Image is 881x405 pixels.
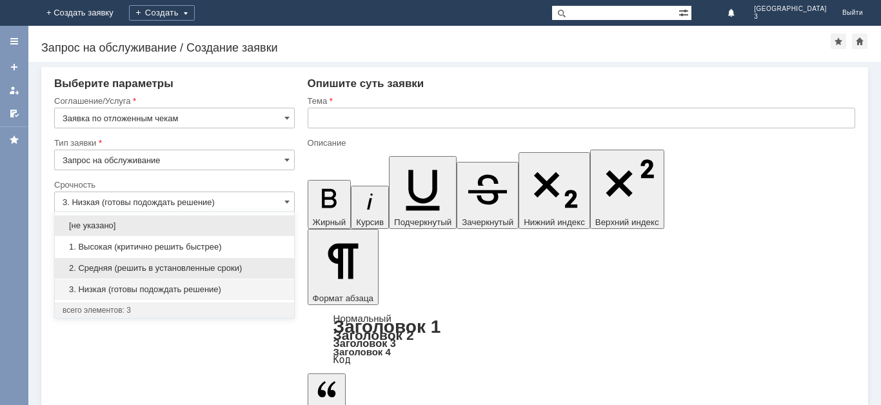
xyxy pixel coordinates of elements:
span: 1. Высокая (критично решить быстрее) [63,242,286,252]
span: Жирный [313,217,346,227]
div: Добавить в избранное [831,34,846,49]
div: Запрос на обслуживание / Создание заявки [41,41,831,54]
span: Выберите параметры [54,77,173,90]
span: Нижний индекс [524,217,585,227]
div: всего элементов: 3 [63,305,286,315]
a: Мои заявки [4,80,25,101]
span: Курсив [356,217,384,227]
a: Код [333,354,351,366]
span: [не указано] [63,221,286,231]
button: Нижний индекс [519,152,590,229]
div: Создать [129,5,195,21]
span: 3. Низкая (готовы подождать решение) [63,284,286,295]
a: Заголовок 2 [333,328,414,342]
span: [GEOGRAPHIC_DATA] [754,5,827,13]
div: Тип заявки [54,139,292,147]
button: Формат абзаца [308,229,379,305]
button: Верхний индекс [590,150,664,229]
span: 2. Средняя (решить в установленные сроки) [63,263,286,273]
button: Курсив [351,186,389,229]
a: Нормальный [333,313,391,324]
div: Тема [308,97,853,105]
a: Мои согласования [4,103,25,124]
span: Зачеркнутый [462,217,513,227]
span: Опишите суть заявки [308,77,424,90]
a: Заголовок 4 [333,346,391,357]
div: Сделать домашней страницей [852,34,867,49]
a: Заголовок 3 [333,337,396,349]
span: Расширенный поиск [678,6,691,18]
a: Создать заявку [4,57,25,77]
a: Заголовок 1 [333,317,441,337]
span: Формат абзаца [313,293,373,303]
div: Соглашение/Услуга [54,97,292,105]
button: Зачеркнутый [457,162,519,229]
div: Описание [308,139,853,147]
span: Подчеркнутый [394,217,451,227]
div: Срочность [54,181,292,189]
button: Жирный [308,180,351,229]
div: Формат абзаца [308,314,855,364]
button: Подчеркнутый [389,156,457,229]
span: 3 [754,13,827,21]
span: Верхний индекс [595,217,659,227]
